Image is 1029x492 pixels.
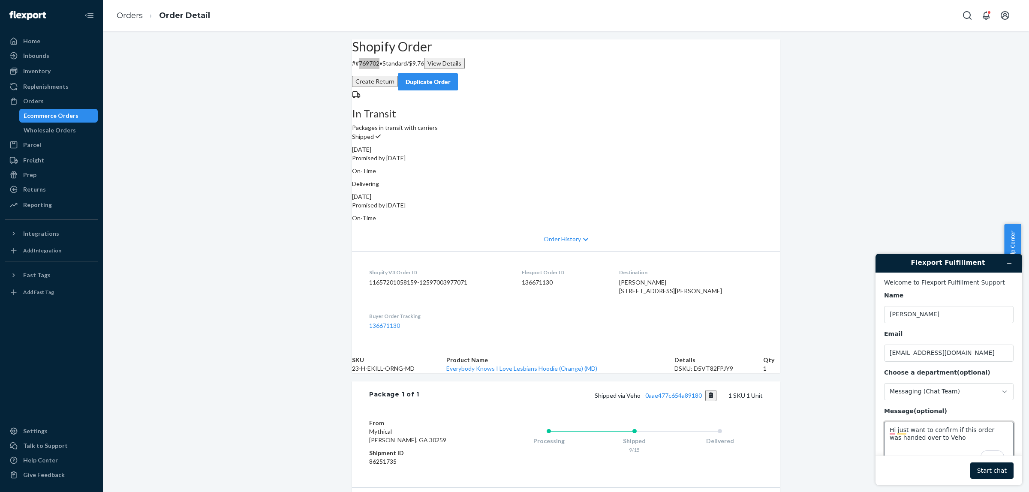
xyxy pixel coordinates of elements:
[5,439,98,453] button: Talk to Support
[446,365,597,372] a: Everybody Knows I Love Lesbians Hoodie (Orange) (MD)
[352,364,446,373] td: 23-H-EKILL-ORNG-MD
[506,437,592,445] div: Processing
[352,108,780,119] h3: In Transit
[23,97,44,105] div: Orders
[5,198,98,212] a: Reporting
[5,183,98,196] a: Returns
[369,419,472,427] dt: From
[352,167,780,175] p: On-Time
[5,49,98,63] a: Inbounds
[677,437,763,445] div: Delivered
[959,7,976,24] button: Open Search Box
[369,390,419,401] div: Package 1 of 1
[544,235,581,243] span: Order History
[352,356,446,364] th: SKU
[869,247,1029,492] iframe: To enrich screen reader interactions, please activate Accessibility in Grammarly extension settings
[352,214,780,222] p: On-Time
[674,356,763,364] th: Details
[23,141,41,149] div: Parcel
[5,34,98,48] a: Home
[352,145,780,154] div: [DATE]
[674,364,763,373] div: DSKU: D5VT82FPJY9
[592,446,677,453] div: 9/15
[5,468,98,482] button: Give Feedback
[405,78,451,86] div: Duplicate Order
[5,424,98,438] a: Settings
[369,449,472,457] dt: Shipment ID
[23,37,40,45] div: Home
[427,59,461,68] div: View Details
[5,268,98,282] button: Fast Tags
[23,288,54,296] div: Add Fast Tag
[419,390,763,401] div: 1 SKU 1 Unit
[23,201,52,209] div: Reporting
[23,185,46,194] div: Returns
[763,356,780,364] th: Qty
[978,7,995,24] button: Open notifications
[595,392,717,399] span: Shipped via Veho
[23,229,59,238] div: Integrations
[19,109,98,123] a: Ecommerce Orders
[619,269,763,276] dt: Destination
[424,58,465,69] button: View Details
[5,138,98,152] a: Parcel
[996,7,1014,24] button: Open account menu
[5,80,98,93] a: Replenishments
[369,278,508,287] dd: 11657201058159-12597003977071
[379,60,382,67] span: •
[23,82,69,91] div: Replenishments
[5,453,98,467] a: Help Center
[23,171,36,179] div: Prep
[5,153,98,167] a: Freight
[352,39,780,54] h2: Shopify Order
[5,227,98,240] button: Integrations
[398,73,458,90] button: Duplicate Order
[19,123,98,137] a: Wholesale Orders
[352,192,780,201] div: [DATE]
[5,285,98,299] a: Add Fast Tag
[352,154,780,162] p: Promised by [DATE]
[352,76,398,87] button: Create Return
[5,244,98,258] a: Add Integration
[369,322,400,329] a: 136671130
[369,428,446,444] span: Mythical [PERSON_NAME], GA 30259
[5,168,98,182] a: Prep
[1004,224,1021,268] button: Help Center
[592,437,677,445] div: Shipped
[110,3,217,28] ol: breadcrumbs
[5,94,98,108] a: Orders
[117,11,143,20] a: Orders
[522,278,605,287] dd: 136671130
[382,60,407,67] span: Standard
[369,457,472,466] dd: 86251735
[23,156,44,165] div: Freight
[9,11,46,20] img: Flexport logo
[19,6,36,14] span: Chat
[645,392,702,399] a: 0aae477c654a89180
[5,64,98,78] a: Inventory
[619,279,722,294] span: [PERSON_NAME] [STREET_ADDRESS][PERSON_NAME]
[352,108,780,132] div: Packages in transit with carriers
[23,456,58,465] div: Help Center
[446,356,674,364] th: Product Name
[352,58,780,69] p: # #769702 / $9.76
[705,390,717,401] button: Copy tracking number
[81,7,98,24] button: Close Navigation
[23,471,65,479] div: Give Feedback
[352,132,780,141] p: Shipped
[352,201,780,210] p: Promised by [DATE]
[23,67,51,75] div: Inventory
